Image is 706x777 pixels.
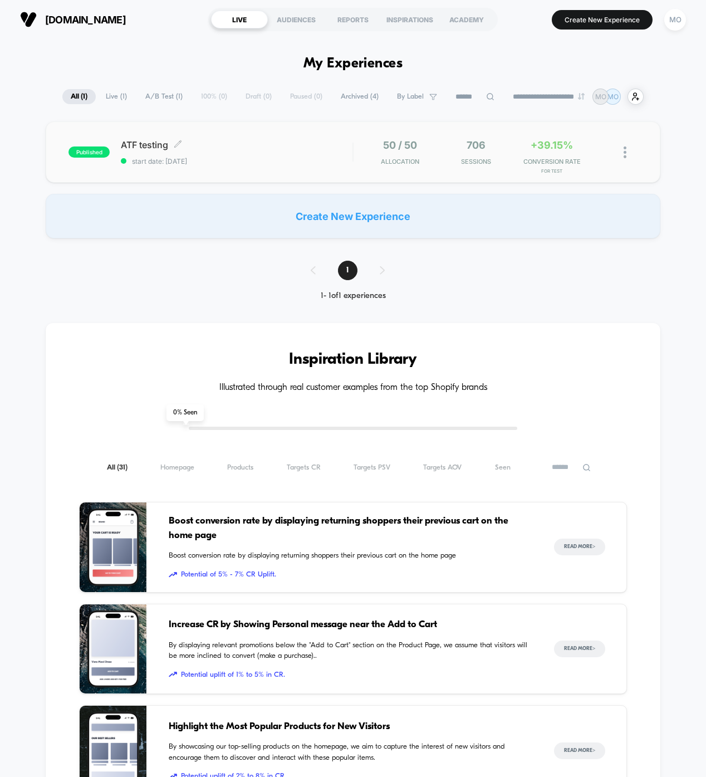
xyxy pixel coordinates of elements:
[169,569,531,580] span: Potential of 5% - 7% CR Uplift.
[79,351,626,369] h3: Inspiration Library
[97,89,135,104] span: Live ( 1 )
[354,463,390,472] span: Targets PSV
[79,383,626,393] h4: Illustrated through real customer examples from the top Shopify brands
[578,93,585,100] img: end
[554,641,605,657] button: Read More>
[303,56,403,72] h1: My Experiences
[169,514,531,543] span: Boost conversion rate by displaying returning shoppers their previous cart on the home page
[20,11,37,28] img: Visually logo
[495,463,511,472] span: Seen
[332,89,387,104] span: Archived ( 4 )
[467,139,486,151] span: 706
[121,139,352,150] span: ATF testing
[62,89,96,104] span: All ( 1 )
[531,139,573,151] span: +39.15%
[381,11,438,28] div: INSPIRATIONS
[552,10,653,30] button: Create New Experience
[381,158,419,165] span: Allocation
[121,157,352,165] span: start date: [DATE]
[438,11,495,28] div: ACADEMY
[383,139,417,151] span: 50 / 50
[166,404,204,421] span: 0 % Seen
[300,291,407,301] div: 1 - 1 of 1 experiences
[169,640,531,662] span: By displaying relevant promotions below the "Add to Cart" section on the Product Page, we assume ...
[169,720,531,734] span: Highlight the Most Popular Products for New Visitors
[664,9,686,31] div: MO
[227,463,253,472] span: Products
[160,463,194,472] span: Homepage
[624,146,626,158] img: close
[440,158,511,165] span: Sessions
[46,194,660,238] div: Create New Experience
[287,463,321,472] span: Targets CR
[117,464,128,471] span: ( 31 )
[661,8,689,31] button: MO
[607,92,619,101] p: MO
[169,741,531,763] span: By showcasing our top-selling products on the homepage, we aim to capture the interest of new vis...
[80,502,146,592] img: Boost conversion rate by displaying returning shoppers their previous cart on the home page
[211,11,268,28] div: LIVE
[17,11,129,28] button: [DOMAIN_NAME]
[45,14,126,26] span: [DOMAIN_NAME]
[554,742,605,759] button: Read More>
[338,261,357,280] span: 1
[68,146,110,158] span: published
[517,168,587,174] span: for Test
[554,539,605,555] button: Read More>
[423,463,462,472] span: Targets AOV
[169,670,531,681] span: Potential uplift of 1% to 5% in CR.
[169,550,531,561] span: Boost conversion rate by displaying returning shoppers their previous cart on the home page
[517,158,587,165] span: CONVERSION RATE
[595,92,606,101] p: MO
[397,92,424,101] span: By Label
[137,89,191,104] span: A/B Test ( 1 )
[325,11,381,28] div: REPORTS
[107,463,128,472] span: All
[169,618,531,632] span: Increase CR by Showing Personal message near the Add to Cart
[80,604,146,694] img: By displaying relevant promotions below the "Add to Cart" section on the Product Page, we assume ...
[268,11,325,28] div: AUDIENCES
